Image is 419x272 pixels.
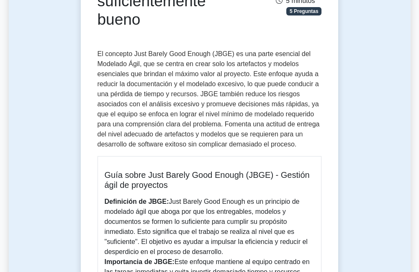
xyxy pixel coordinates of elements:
b: Definición de JBGE: [105,198,169,205]
b: Importancia de JBGE: [105,258,175,265]
h5: Guía sobre Just Barely Good Enough (JBGE) - Gestión ágil de proyectos [105,170,315,190]
p: El concepto Just Barely Good Enough (JBGE) es una parte esencial del Modelado Ágil, que se centra... [98,49,322,149]
span: 5 Preguntas [286,7,321,15]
